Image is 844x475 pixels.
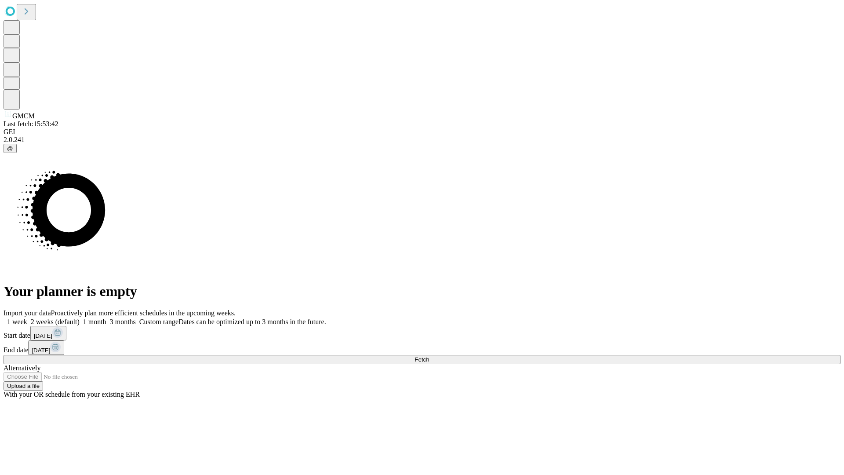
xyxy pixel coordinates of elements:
[51,309,236,317] span: Proactively plan more efficient schedules in the upcoming weeks.
[7,318,27,325] span: 1 week
[4,381,43,391] button: Upload a file
[4,128,840,136] div: GEI
[7,145,13,152] span: @
[4,136,840,144] div: 2.0.241
[4,355,840,364] button: Fetch
[4,340,840,355] div: End date
[30,326,66,340] button: [DATE]
[32,347,50,354] span: [DATE]
[4,283,840,300] h1: Your planner is empty
[12,112,35,120] span: GMCM
[139,318,178,325] span: Custom range
[178,318,326,325] span: Dates can be optimized up to 3 months in the future.
[34,332,52,339] span: [DATE]
[28,340,64,355] button: [DATE]
[31,318,80,325] span: 2 weeks (default)
[4,120,58,128] span: Last fetch: 15:53:42
[4,326,840,340] div: Start date
[415,356,429,363] span: Fetch
[110,318,136,325] span: 3 months
[4,309,51,317] span: Import your data
[4,391,140,398] span: With your OR schedule from your existing EHR
[83,318,106,325] span: 1 month
[4,364,40,372] span: Alternatively
[4,144,17,153] button: @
